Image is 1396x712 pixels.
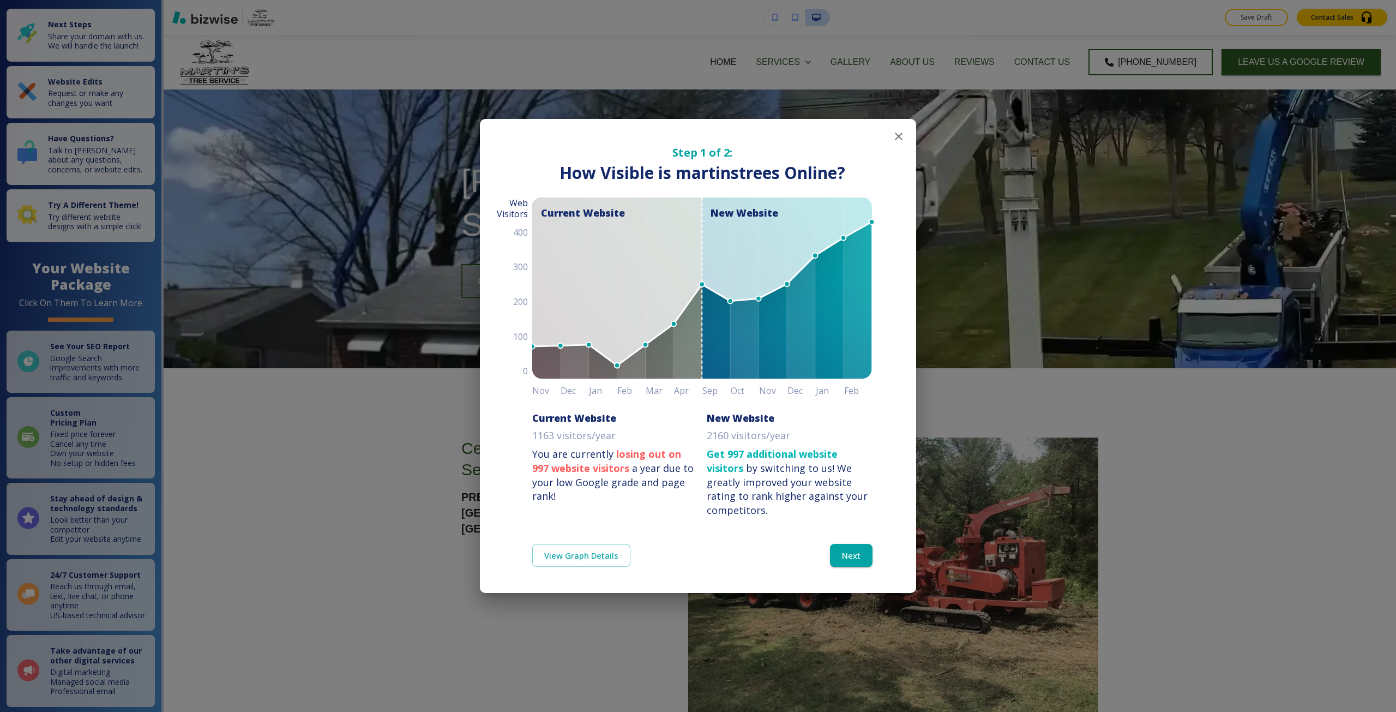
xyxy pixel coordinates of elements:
[561,383,589,398] h6: Dec
[532,429,616,443] p: 1163 visitors/year
[707,429,790,443] p: 2160 visitors/year
[707,447,872,518] p: by switching to us!
[787,383,816,398] h6: Dec
[617,383,646,398] h6: Feb
[589,383,617,398] h6: Jan
[731,383,759,398] h6: Oct
[844,383,872,398] h6: Feb
[532,447,698,504] p: You are currently a year due to your low Google grade and page rank!
[532,544,630,567] a: View Graph Details
[532,447,681,475] strong: losing out on 997 website visitors
[830,544,872,567] button: Next
[707,447,838,475] strong: Get 997 additional website visitors
[707,411,774,424] h6: New Website
[702,383,731,398] h6: Sep
[646,383,674,398] h6: Mar
[674,383,702,398] h6: Apr
[759,383,787,398] h6: Nov
[816,383,844,398] h6: Jan
[532,383,561,398] h6: Nov
[532,411,616,424] h6: Current Website
[707,462,868,517] div: We greatly improved your website rating to rank higher against your competitors.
